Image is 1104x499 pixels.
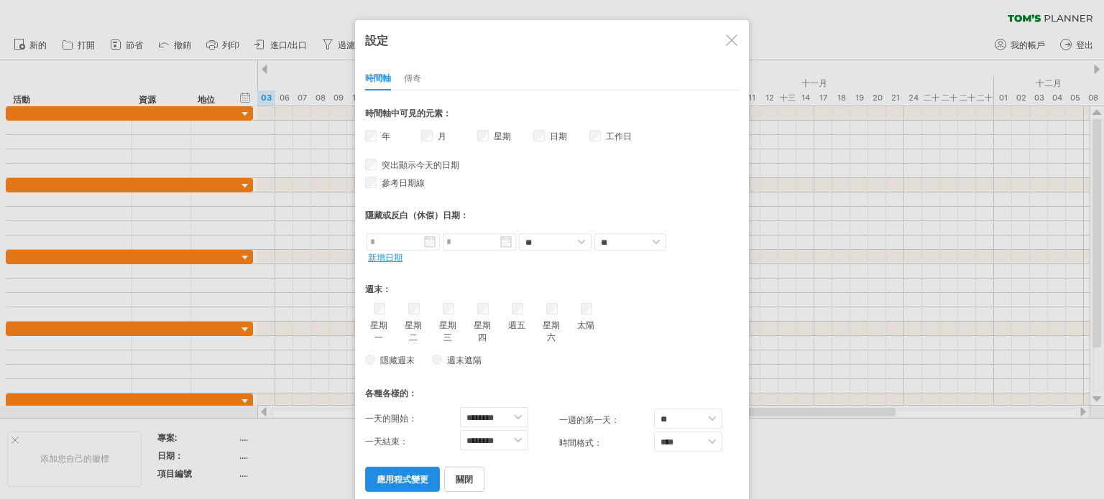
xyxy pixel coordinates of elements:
[494,131,511,141] font: 星期
[365,284,391,294] font: 週末：
[365,108,451,118] font: 時間軸中可見的元素：
[447,355,482,365] font: 週末遮陽
[382,131,390,141] font: 年
[365,210,469,220] font: 隱藏或反白（休假）日期：
[559,414,620,425] font: 一週的第一天：
[365,436,408,447] font: 一天結束：
[365,467,440,492] a: 應用程式變更
[439,320,456,342] font: 星期三
[365,73,391,83] font: 時間軸
[550,131,567,141] font: 日期
[559,437,602,448] font: 時間格式：
[577,320,594,330] font: 太陽
[382,159,459,170] font: 突出顯示今天的日期
[382,177,425,188] font: 參考日期線
[370,320,387,342] font: 星期一
[404,73,421,83] font: 傳奇
[365,388,417,398] font: 各種各樣的：
[508,320,525,330] font: 週五
[606,131,632,141] font: 工作日
[365,413,417,424] font: 一天的開始：
[474,320,491,342] font: 星期四
[438,131,446,141] font: 月
[380,355,415,365] font: 隱藏週末
[405,320,422,342] font: 星期二
[456,474,473,485] font: 關閉
[377,474,428,485] font: 應用程式變更
[543,320,560,342] font: 星期六
[368,252,402,263] a: 新增日期
[365,33,388,47] font: 設定
[444,467,484,492] a: 關閉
